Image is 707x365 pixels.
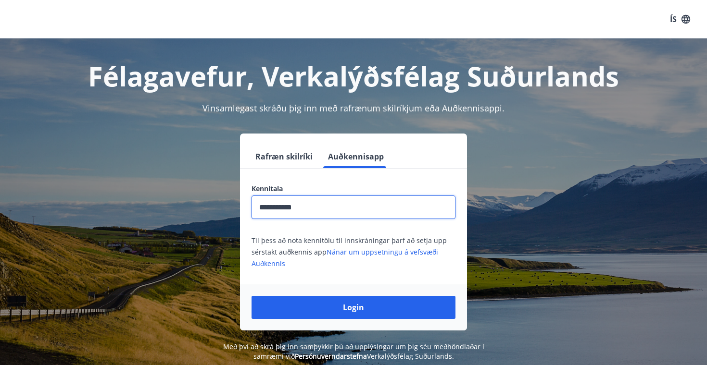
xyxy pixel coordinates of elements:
button: Auðkennisapp [324,145,388,168]
button: Login [252,296,455,319]
button: ÍS [665,11,695,28]
a: Nánar um uppsetningu á vefsvæði Auðkennis [252,247,438,268]
span: Til þess að nota kennitölu til innskráningar þarf að setja upp sérstakt auðkennis app [252,236,447,268]
a: Persónuverndarstefna [295,352,367,361]
span: Með því að skrá þig inn samþykkir þú að upplýsingar um þig séu meðhöndlaðar í samræmi við Verkalý... [223,342,484,361]
span: Vinsamlegast skráðu þig inn með rafrænum skilríkjum eða Auðkennisappi. [202,102,505,114]
label: Kennitala [252,184,455,194]
h1: Félagavefur, Verkalýðsfélag Suðurlands [19,58,688,94]
button: Rafræn skilríki [252,145,316,168]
